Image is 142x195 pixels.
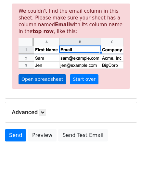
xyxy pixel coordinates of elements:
[70,74,98,84] a: Start over
[12,109,130,116] h5: Advanced
[32,29,54,34] strong: top row
[19,38,123,69] img: google_sheets_email_column-fe0440d1484b1afe603fdd0efe349d91248b687ca341fa437c667602712cb9b1.png
[5,129,26,141] a: Send
[110,164,142,195] iframe: Chat Widget
[28,129,57,141] a: Preview
[58,129,108,141] a: Send Test Email
[55,22,70,28] strong: Email
[12,4,130,89] p: We couldn't find the email column in this sheet. Please make sure your sheet has a column named w...
[19,74,66,84] a: Open spreadsheet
